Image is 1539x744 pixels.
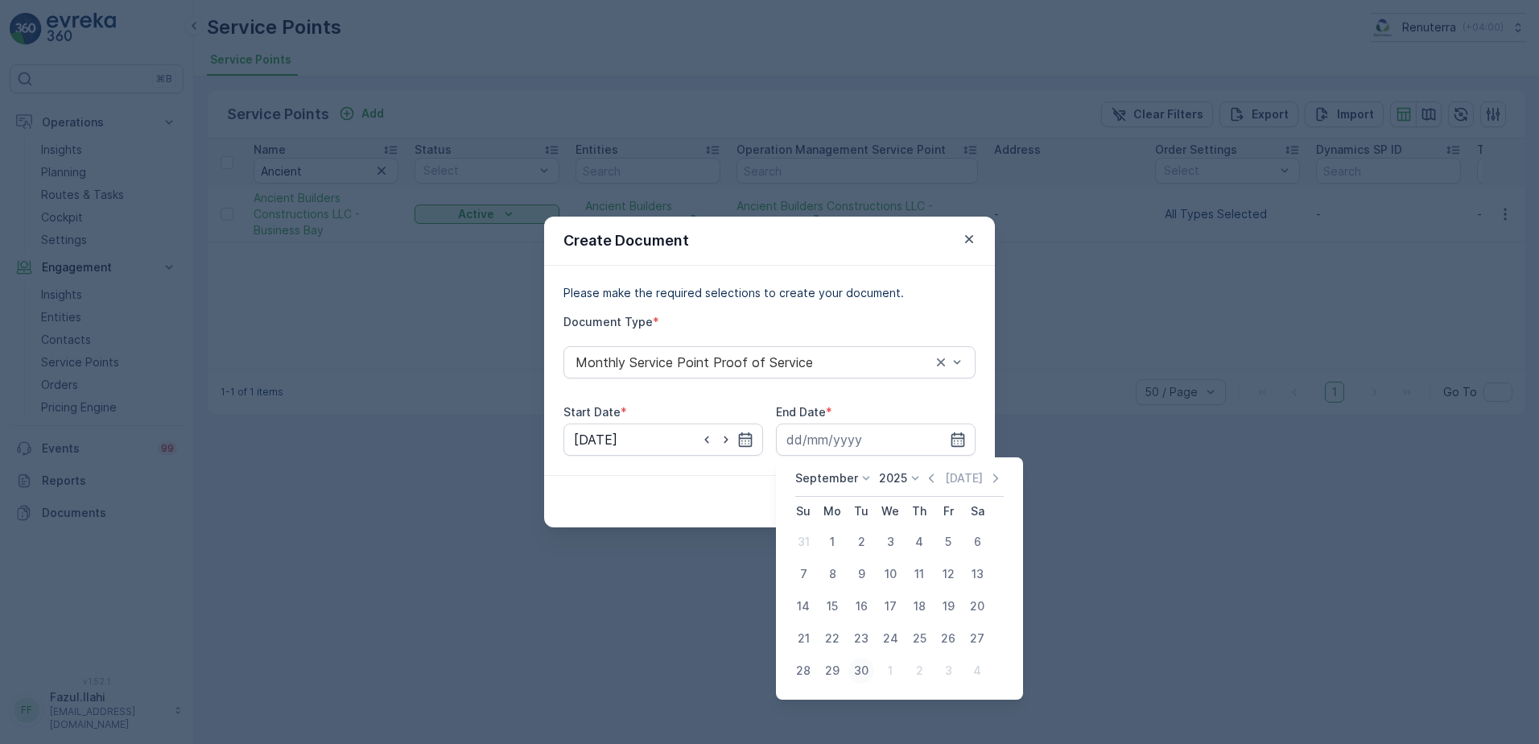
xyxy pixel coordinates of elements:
[790,561,816,587] div: 7
[964,529,990,555] div: 6
[877,593,903,619] div: 17
[877,626,903,651] div: 24
[819,626,845,651] div: 22
[906,658,932,684] div: 2
[905,497,934,526] th: Thursday
[848,561,874,587] div: 9
[563,285,976,301] p: Please make the required selections to create your document.
[906,593,932,619] div: 18
[935,529,961,555] div: 5
[819,529,845,555] div: 1
[935,626,961,651] div: 26
[790,658,816,684] div: 28
[935,593,961,619] div: 19
[789,497,818,526] th: Sunday
[906,529,932,555] div: 4
[964,561,990,587] div: 13
[790,626,816,651] div: 21
[563,229,689,252] p: Create Document
[790,529,816,555] div: 31
[818,497,847,526] th: Monday
[877,561,903,587] div: 10
[964,626,990,651] div: 27
[563,424,763,456] input: dd/mm/yyyy
[879,470,907,486] p: 2025
[776,424,976,456] input: dd/mm/yyyy
[776,405,826,419] label: End Date
[848,529,874,555] div: 2
[934,497,963,526] th: Friday
[963,497,992,526] th: Saturday
[935,658,961,684] div: 3
[563,405,621,419] label: Start Date
[877,529,903,555] div: 3
[906,561,932,587] div: 11
[906,626,932,651] div: 25
[790,593,816,619] div: 14
[847,497,876,526] th: Tuesday
[819,561,845,587] div: 8
[876,497,905,526] th: Wednesday
[819,658,845,684] div: 29
[795,470,858,486] p: September
[964,593,990,619] div: 20
[877,658,903,684] div: 1
[848,626,874,651] div: 23
[964,658,990,684] div: 4
[945,470,983,486] p: [DATE]
[935,561,961,587] div: 12
[848,658,874,684] div: 30
[563,315,653,329] label: Document Type
[848,593,874,619] div: 16
[819,593,845,619] div: 15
